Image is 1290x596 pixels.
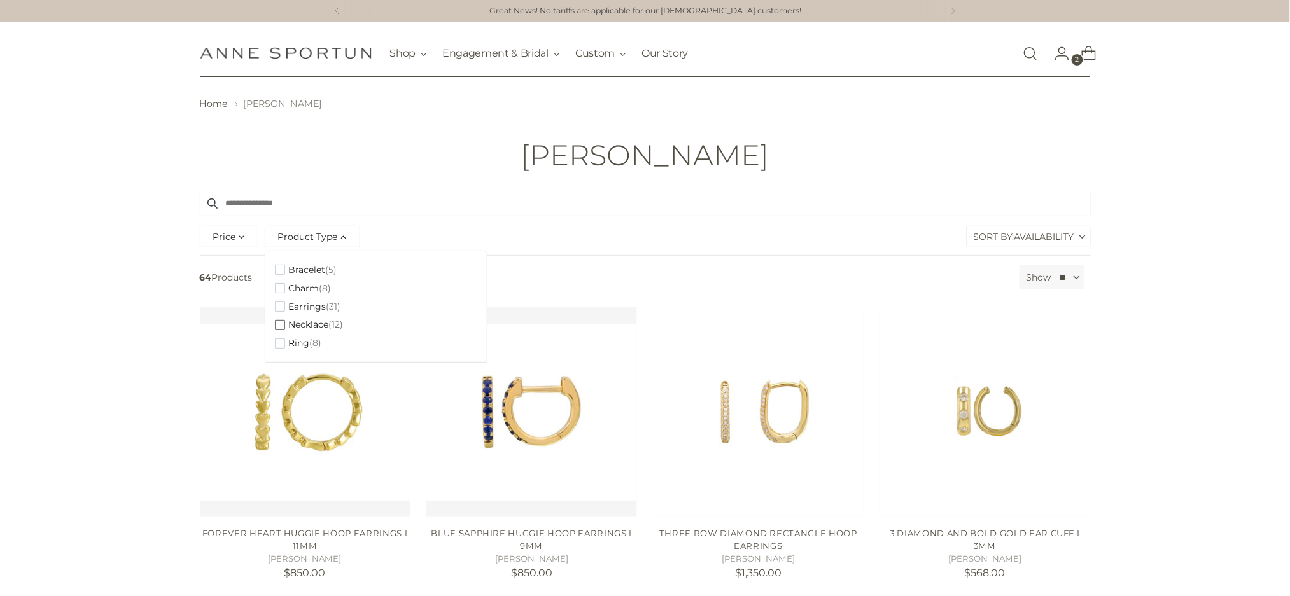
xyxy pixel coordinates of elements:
[659,528,857,551] a: Three Row Diamond Rectangle Hoop Earrings
[390,39,428,67] button: Shop
[284,567,326,579] span: $850.00
[289,319,329,330] span: Necklace
[289,283,319,294] span: Charm
[213,230,236,244] span: Price
[880,553,1090,565] h5: [PERSON_NAME]
[1072,54,1083,66] span: 2
[244,98,323,109] span: [PERSON_NAME]
[653,553,864,565] h5: [PERSON_NAME]
[200,191,1091,216] input: Search products
[289,265,326,275] span: Bracelet
[200,98,228,109] a: Home
[200,47,372,59] a: Anne Sportun Fine Jewellery
[511,567,552,579] span: $850.00
[326,265,337,275] span: (5)
[426,307,637,517] a: Blue Sapphire Huggie Hoop Earrings I 9mm
[442,39,560,67] button: Engagement & Bridal
[1026,271,1051,284] label: Show
[1018,41,1043,66] a: Open search modal
[1071,41,1097,66] a: Open cart modal
[310,338,322,349] span: (8)
[275,315,344,334] button: Necklace
[275,261,337,279] button: Bracelet
[890,528,1080,551] a: 3 DIAMOND AND BOLD GOLD EAR CUFF I 3MM
[326,301,341,312] span: (31)
[202,528,408,551] a: Forever Heart Huggie Hoop Earrings I 11mm
[275,334,322,352] button: Ring
[319,283,332,294] span: (8)
[880,307,1090,517] a: 3 DIAMOND AND BOLD GOLD EAR CUFF I 3MM
[575,39,626,67] button: Custom
[200,553,410,565] h5: [PERSON_NAME]
[275,298,341,316] button: Earrings
[431,528,633,551] a: Blue Sapphire Huggie Hoop Earrings I 9mm
[275,279,332,298] button: Charm
[329,319,344,330] span: (12)
[1014,226,1074,247] span: Availability
[489,5,801,17] a: Great News! No tariffs are applicable for our [DEMOGRAPHIC_DATA] customers!
[200,97,1091,111] nav: breadcrumbs
[1044,41,1070,66] a: Go to the account page
[521,139,769,171] h1: [PERSON_NAME]
[195,265,1015,289] span: Products
[289,338,310,349] span: Ring
[965,567,1006,579] span: $568.00
[200,272,212,283] b: 64
[653,307,864,517] a: Three Row Diamond Rectangle Hoop Earrings
[200,307,410,517] a: Forever Heart Huggie Hoop Earrings I 11mm
[641,39,688,67] a: Our Story
[278,230,338,244] span: Product Type
[289,301,326,312] span: Earrings
[735,567,782,579] span: $1,350.00
[967,226,1090,247] label: Sort By:Availability
[426,553,637,565] h5: [PERSON_NAME]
